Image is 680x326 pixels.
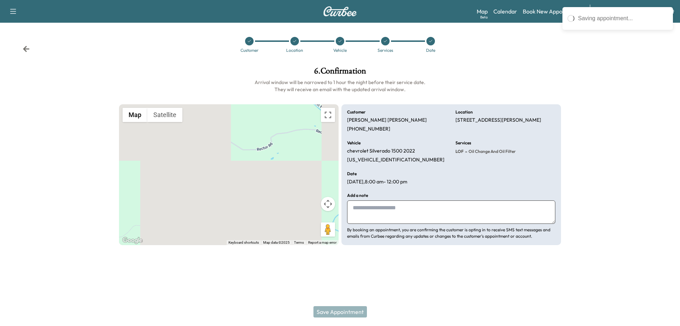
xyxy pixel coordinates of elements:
h6: Location [455,110,473,114]
a: MapBeta [477,7,488,16]
button: Toggle fullscreen view [321,108,335,122]
h6: Date [347,172,357,176]
p: [PERSON_NAME] [PERSON_NAME] [347,117,427,123]
img: Google [121,236,144,245]
p: [STREET_ADDRESS][PERSON_NAME] [455,117,541,123]
a: Open this area in Google Maps (opens a new window) [121,236,144,245]
div: Back [23,45,30,53]
h6: Arrival window will be narrowed to 1 hour the night before their service date. They will receive ... [119,79,561,93]
h6: Vehicle [347,141,361,145]
h1: 6 . Confirmation [119,67,561,79]
p: [US_VEHICLE_IDENTIFICATION_NUMBER] [347,157,444,163]
div: Saving appointment... [578,14,668,23]
span: LOF [455,149,464,154]
button: Keyboard shortcuts [228,240,259,245]
div: Vehicle [333,48,347,53]
a: Report a map error [308,241,336,244]
div: Customer [240,48,259,53]
button: Drag Pegman onto the map to open Street View [321,222,335,237]
h6: Services [455,141,471,145]
span: - [464,148,467,155]
div: Location [286,48,303,53]
p: [PHONE_NUMBER] [347,126,390,132]
span: Oil Change and Oil Filter [467,149,516,154]
h6: Customer [347,110,365,114]
p: chevrolet Silverado 1500 2022 [347,148,415,154]
button: Show satellite imagery [147,108,182,122]
img: Curbee Logo [323,6,357,16]
div: Services [378,48,393,53]
button: Map camera controls [321,197,335,211]
div: Beta [480,15,488,20]
div: Date [426,48,435,53]
a: Calendar [493,7,517,16]
button: Show street map [123,108,147,122]
p: By booking an appointment, you are confirming the customer is opting in to receive SMS text messa... [347,227,555,239]
p: [DATE] , 8:00 am - 12:00 pm [347,179,407,185]
h6: Add a note [347,193,368,198]
a: Book New Appointment [523,7,583,16]
a: Terms (opens in new tab) [294,241,304,244]
span: Map data ©2025 [263,241,290,244]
